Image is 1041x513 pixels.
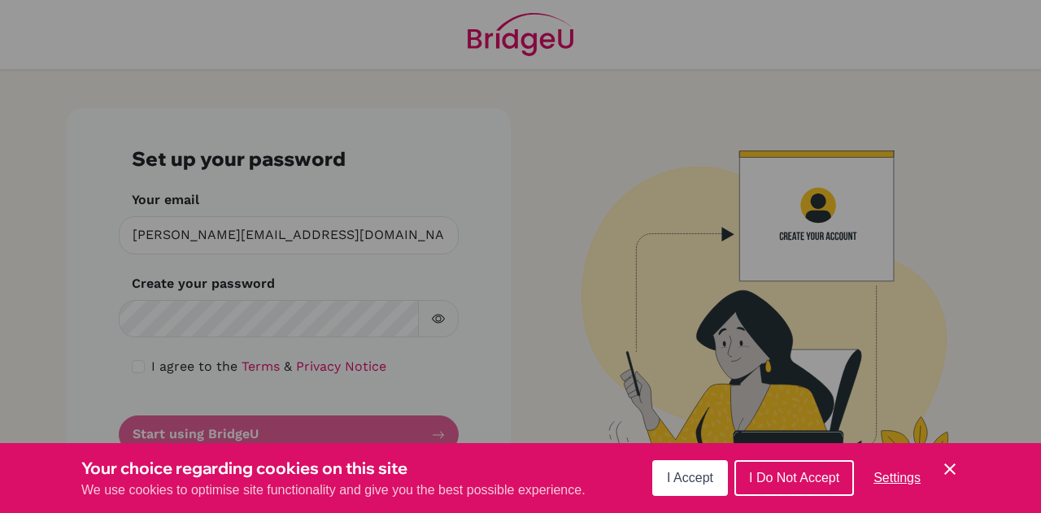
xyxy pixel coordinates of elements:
span: I Accept [667,471,713,485]
button: Save and close [940,459,960,479]
button: I Do Not Accept [734,460,854,496]
h3: Your choice regarding cookies on this site [81,456,586,480]
button: Settings [860,462,934,494]
span: I Do Not Accept [749,471,839,485]
span: Settings [873,471,921,485]
button: I Accept [652,460,728,496]
p: We use cookies to optimise site functionality and give you the best possible experience. [81,480,586,500]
